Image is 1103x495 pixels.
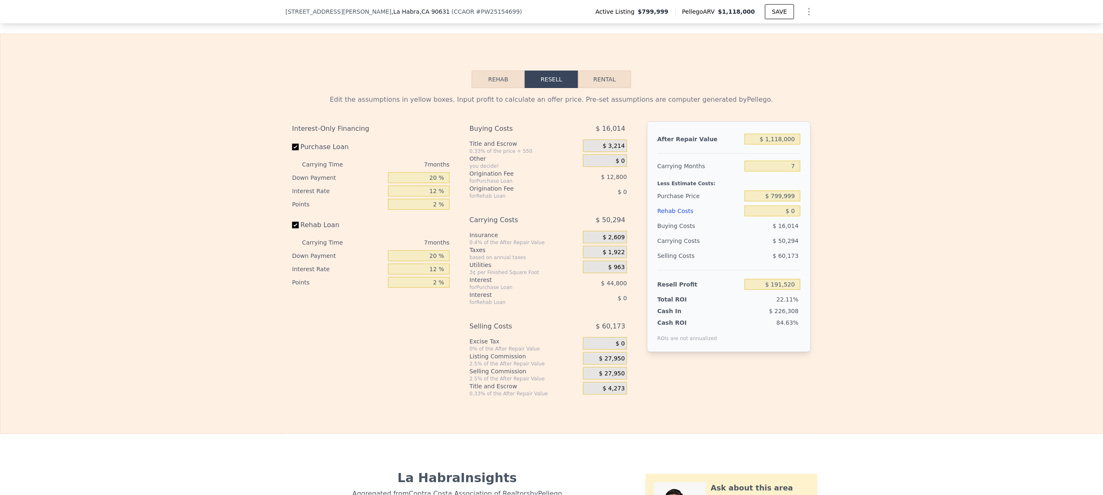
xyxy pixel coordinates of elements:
[470,360,580,367] div: 2.5% of the After Repair Value
[470,154,580,163] div: Other
[359,158,450,171] div: 7 months
[470,390,580,397] div: 0.33% of the After Repair Value
[718,8,755,15] span: $1,118,000
[638,7,669,16] span: $799,999
[657,189,741,203] div: Purchase Price
[657,277,741,292] div: Resell Profit
[292,95,811,105] div: Edit the assumptions in yellow boxes. Input profit to calculate an offer price. Pre-set assumptio...
[391,7,450,16] span: , La Habra
[470,291,562,299] div: Interest
[769,308,799,314] span: $ 226,308
[773,238,799,244] span: $ 50,294
[292,470,623,485] div: La Habra Insights
[470,261,580,269] div: Utilities
[596,121,625,136] span: $ 16,014
[777,296,799,303] span: 22.11%
[292,121,450,136] div: Interest-Only Financing
[470,193,562,199] div: for Rehab Loan
[616,157,625,165] span: $ 0
[657,132,741,147] div: After Repair Value
[292,171,385,184] div: Down Payment
[470,352,580,360] div: Listing Commission
[470,184,562,193] div: Origination Fee
[618,189,627,195] span: $ 0
[302,158,356,171] div: Carrying Time
[657,159,741,174] div: Carrying Months
[773,252,799,259] span: $ 60,173
[470,163,580,169] div: you decide!
[470,299,562,306] div: for Rehab Loan
[292,262,385,276] div: Interest Rate
[599,355,625,363] span: $ 27,950
[470,178,562,184] div: for Purchase Loan
[470,254,580,261] div: based on annual taxes
[682,7,719,16] span: Pellego ARV
[657,319,717,327] div: Cash ROI
[470,337,580,346] div: Excise Tax
[657,218,741,233] div: Buying Costs
[601,280,627,287] span: $ 44,800
[765,4,794,19] button: SAVE
[578,71,631,88] button: Rental
[470,375,580,382] div: 2.5% of the After Repair Value
[420,8,450,15] span: , CA 90631
[470,246,580,254] div: Taxes
[286,7,391,16] span: [STREET_ADDRESS][PERSON_NAME]
[292,198,385,211] div: Points
[470,319,562,334] div: Selling Costs
[292,222,299,228] input: Rehab Loan
[599,370,625,377] span: $ 27,950
[302,236,356,249] div: Carrying Time
[525,71,578,88] button: Resell
[359,236,450,249] div: 7 months
[603,234,625,241] span: $ 2,609
[476,8,520,15] span: # PW25154699
[657,174,800,189] div: Less Estimate Costs:
[773,223,799,229] span: $ 16,014
[596,7,638,16] span: Active Listing
[711,482,793,494] div: Ask about this area
[470,140,580,148] div: Title and Escrow
[777,319,799,326] span: 84.63%
[801,3,817,20] button: Show Options
[470,367,580,375] div: Selling Commission
[470,213,562,228] div: Carrying Costs
[470,269,580,276] div: 3¢ per Finished Square Foot
[618,295,627,301] span: $ 0
[657,203,741,218] div: Rehab Costs
[292,184,385,198] div: Interest Rate
[470,382,580,390] div: Title and Escrow
[292,218,385,233] label: Rehab Loan
[601,174,627,180] span: $ 12,800
[470,231,580,239] div: Insurance
[657,295,709,304] div: Total ROI
[657,307,709,315] div: Cash In
[608,264,625,271] span: $ 963
[657,248,741,263] div: Selling Costs
[603,385,625,392] span: $ 4,273
[616,340,625,348] span: $ 0
[470,239,580,246] div: 0.4% of the After Repair Value
[292,140,385,154] label: Purchase Loan
[292,249,385,262] div: Down Payment
[292,276,385,289] div: Points
[596,319,625,334] span: $ 60,173
[657,233,709,248] div: Carrying Costs
[452,7,522,16] div: ( )
[472,71,525,88] button: Rehab
[470,346,580,352] div: 0% of the After Repair Value
[454,8,475,15] span: CCAOR
[470,121,562,136] div: Buying Costs
[470,148,580,154] div: 0.33% of the price + 550
[470,284,562,291] div: for Purchase Loan
[603,249,625,256] span: $ 1,922
[470,276,562,284] div: Interest
[470,169,562,178] div: Origination Fee
[657,327,717,342] div: ROIs are not annualized
[596,213,625,228] span: $ 50,294
[603,142,625,150] span: $ 3,214
[292,144,299,150] input: Purchase Loan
